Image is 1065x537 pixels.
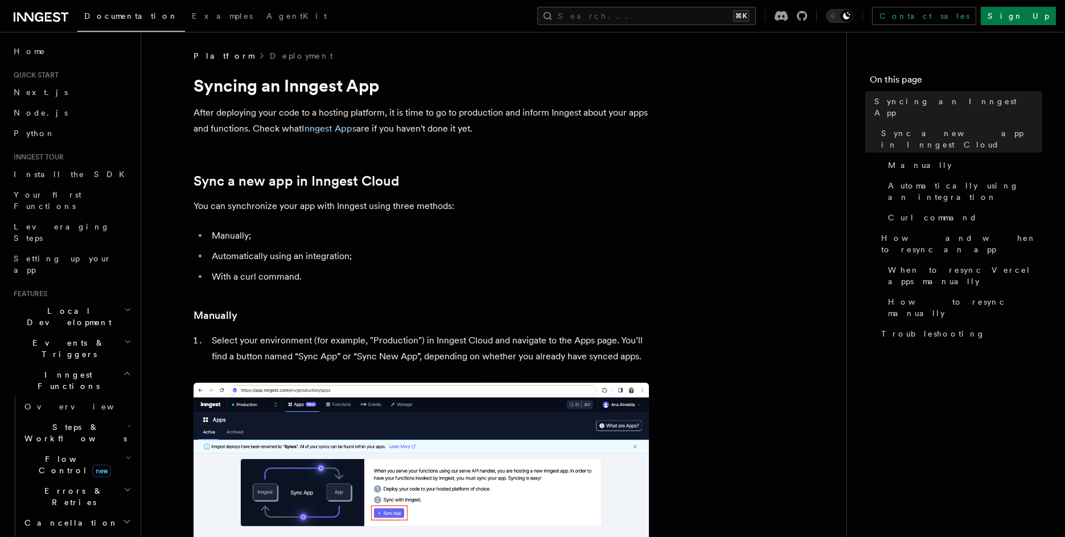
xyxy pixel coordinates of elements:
[881,232,1042,255] span: How and when to resync an app
[888,296,1042,319] span: How to resync manually
[9,185,134,216] a: Your first Functions
[14,254,112,274] span: Setting up your app
[208,269,649,285] li: With a curl command.
[192,11,253,21] span: Examples
[9,369,123,392] span: Inngest Functions
[84,11,178,21] span: Documentation
[883,175,1042,207] a: Automatically using an integration
[877,323,1042,344] a: Troubleshooting
[874,96,1042,118] span: Syncing an Inngest App
[24,402,142,411] span: Overview
[883,207,1042,228] a: Curl command
[194,173,399,189] a: Sync a new app in Inngest Cloud
[208,248,649,264] li: Automatically using an integration;
[194,105,649,137] p: After deploying your code to a hosting platform, it is time to go to production and inform Innges...
[14,222,110,243] span: Leveraging Steps
[20,396,134,417] a: Overview
[888,212,977,223] span: Curl command
[14,190,81,211] span: Your first Functions
[537,7,756,25] button: Search...⌘K
[9,333,134,364] button: Events & Triggers
[14,129,55,138] span: Python
[208,333,649,364] li: Select your environment (for example, "Production") in Inngest Cloud and navigate to the Apps pag...
[733,10,749,22] kbd: ⌘K
[888,264,1042,287] span: When to resync Vercel apps manually
[194,198,649,214] p: You can synchronize your app with Inngest using three methods:
[888,180,1042,203] span: Automatically using an integration
[194,50,254,62] span: Platform
[266,11,327,21] span: AgentKit
[14,108,68,117] span: Node.js
[9,153,64,162] span: Inngest tour
[888,159,952,171] span: Manually
[20,453,125,476] span: Flow Control
[872,7,976,25] a: Contact sales
[270,50,333,62] a: Deployment
[9,248,134,280] a: Setting up your app
[881,128,1042,150] span: Sync a new app in Inngest Cloud
[260,3,334,31] a: AgentKit
[20,449,134,481] button: Flow Controlnew
[870,73,1042,91] h4: On this page
[185,3,260,31] a: Examples
[9,216,134,248] a: Leveraging Steps
[826,9,853,23] button: Toggle dark mode
[20,421,127,444] span: Steps & Workflows
[14,46,46,57] span: Home
[9,82,134,103] a: Next.js
[9,364,134,396] button: Inngest Functions
[9,71,59,80] span: Quick start
[877,228,1042,260] a: How and when to resync an app
[14,170,131,179] span: Install the SDK
[9,164,134,185] a: Install the SDK
[881,328,985,339] span: Troubleshooting
[870,91,1042,123] a: Syncing an Inngest App
[20,517,118,528] span: Cancellation
[208,228,649,244] li: Manually;
[9,289,47,298] span: Features
[20,485,124,508] span: Errors & Retries
[877,123,1042,155] a: Sync a new app in Inngest Cloud
[20,481,134,513] button: Errors & Retries
[981,7,1056,25] a: Sign Up
[9,41,134,62] a: Home
[9,305,124,328] span: Local Development
[77,3,185,32] a: Documentation
[194,308,237,323] a: Manually
[9,301,134,333] button: Local Development
[883,260,1042,292] a: When to resync Vercel apps manually
[20,417,134,449] button: Steps & Workflows
[20,513,134,533] button: Cancellation
[883,292,1042,323] a: How to resync manually
[92,465,111,477] span: new
[9,103,134,123] a: Node.js
[302,123,356,134] a: Inngest Apps
[9,123,134,144] a: Python
[14,88,68,97] span: Next.js
[194,75,649,96] h1: Syncing an Inngest App
[883,155,1042,175] a: Manually
[9,337,124,360] span: Events & Triggers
